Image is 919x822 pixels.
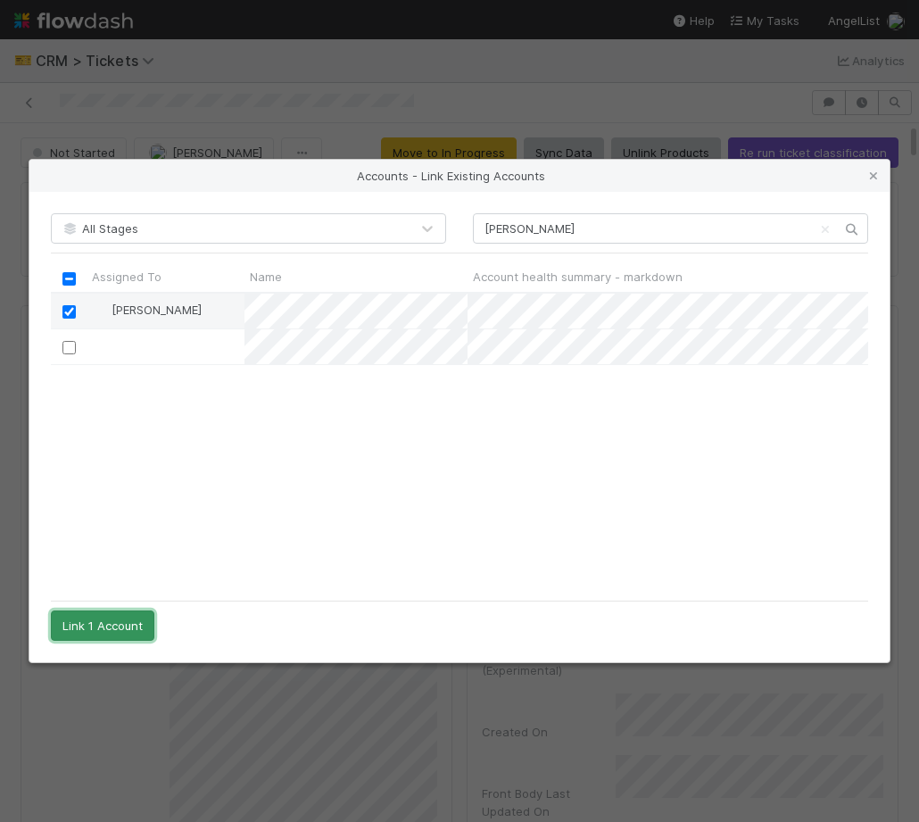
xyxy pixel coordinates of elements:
[250,268,282,286] span: Name
[816,215,834,244] button: Clear search
[95,303,109,317] img: avatar_18c010e4-930e-4480-823a-7726a265e9dd.png
[92,268,161,286] span: Assigned To
[51,610,154,641] button: Link 1 Account
[94,301,202,319] div: [PERSON_NAME]
[473,268,683,286] span: Account health summary - markdown
[61,221,138,236] span: All Stages
[112,303,202,317] span: [PERSON_NAME]
[473,213,868,244] input: Search
[62,272,76,286] input: Toggle All Rows Selected
[62,305,76,319] input: Toggle Row Selected
[62,341,76,354] input: Toggle Row Selected
[29,160,890,192] div: Accounts - Link Existing Accounts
